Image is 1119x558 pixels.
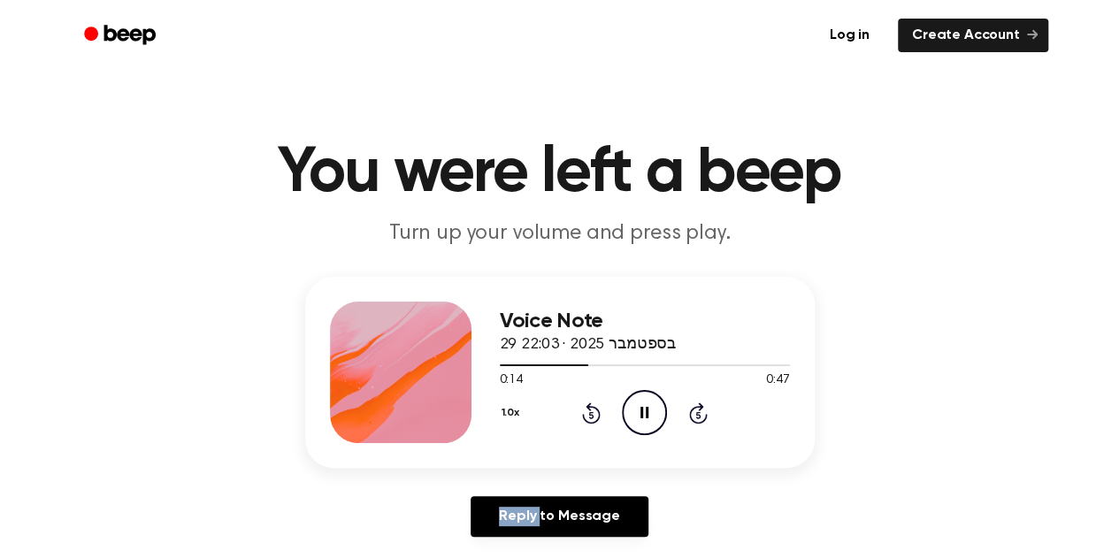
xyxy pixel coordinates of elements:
[72,19,172,53] a: Beep
[500,371,523,390] span: 0:14
[107,141,1013,205] h1: You were left a beep
[898,19,1048,52] a: Create Account
[500,337,676,353] span: 29 בספטמבר 2025 · 22:03
[500,398,526,428] button: 1.0x
[812,15,887,56] a: Log in
[471,496,648,537] a: Reply to Message
[500,310,790,333] h3: Voice Note
[766,371,789,390] span: 0:47
[220,219,900,248] p: Turn up your volume and press play.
